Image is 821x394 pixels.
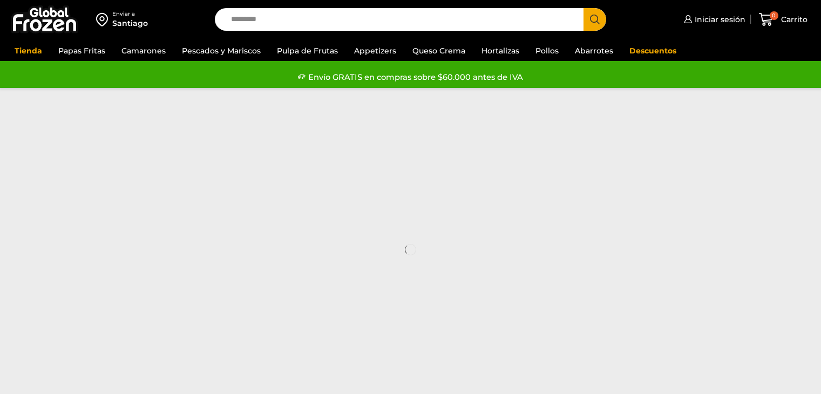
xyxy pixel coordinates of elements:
[530,40,564,61] a: Pollos
[112,18,148,29] div: Santiago
[112,10,148,18] div: Enviar a
[624,40,682,61] a: Descuentos
[681,9,745,30] a: Iniciar sesión
[272,40,343,61] a: Pulpa de Frutas
[692,14,745,25] span: Iniciar sesión
[770,11,778,20] span: 0
[349,40,402,61] a: Appetizers
[583,8,606,31] button: Search button
[9,40,48,61] a: Tienda
[778,14,808,25] span: Carrito
[569,40,619,61] a: Abarrotes
[177,40,266,61] a: Pescados y Mariscos
[476,40,525,61] a: Hortalizas
[407,40,471,61] a: Queso Crema
[756,7,810,32] a: 0 Carrito
[96,10,112,29] img: address-field-icon.svg
[116,40,171,61] a: Camarones
[53,40,111,61] a: Papas Fritas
